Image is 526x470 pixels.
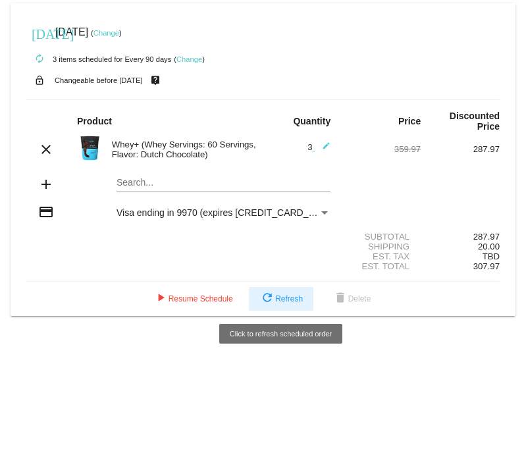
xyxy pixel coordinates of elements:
[77,116,112,126] strong: Product
[117,207,337,218] span: Visa ending in 9970 (expires [CREDIT_CARD_DATA])
[342,144,421,154] div: 359.97
[93,29,119,37] a: Change
[38,204,54,220] mat-icon: credit_card
[307,142,330,152] span: 3
[142,287,244,311] button: Resume Schedule
[38,176,54,192] mat-icon: add
[77,135,103,161] img: Image-1-Carousel-Whey-5lb-Chocolate-no-badge-Transp.png
[315,142,330,157] mat-icon: edit
[91,29,122,37] small: ( )
[332,294,371,303] span: Delete
[473,261,500,271] span: 307.97
[483,251,500,261] span: TBD
[147,72,163,89] mat-icon: live_help
[450,111,500,132] strong: Discounted Price
[55,76,143,84] small: Changeable before [DATE]
[342,261,421,271] div: Est. Total
[117,207,330,218] mat-select: Payment Method
[32,25,47,41] mat-icon: [DATE]
[105,140,263,159] div: Whey+ (Whey Servings: 60 Servings, Flavor: Dutch Chocolate)
[421,232,500,242] div: 287.97
[153,294,233,303] span: Resume Schedule
[259,291,275,307] mat-icon: refresh
[174,55,205,63] small: ( )
[342,232,421,242] div: Subtotal
[421,144,500,154] div: 287.97
[259,294,303,303] span: Refresh
[342,242,421,251] div: Shipping
[38,142,54,157] mat-icon: clear
[32,51,47,67] mat-icon: autorenew
[293,116,330,126] strong: Quantity
[32,72,47,89] mat-icon: lock_open
[26,55,171,63] small: 3 items scheduled for Every 90 days
[117,178,330,188] input: Search...
[478,242,500,251] span: 20.00
[332,291,348,307] mat-icon: delete
[322,287,382,311] button: Delete
[398,116,421,126] strong: Price
[153,291,169,307] mat-icon: play_arrow
[342,251,421,261] div: Est. Tax
[176,55,202,63] a: Change
[249,287,313,311] button: Refresh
